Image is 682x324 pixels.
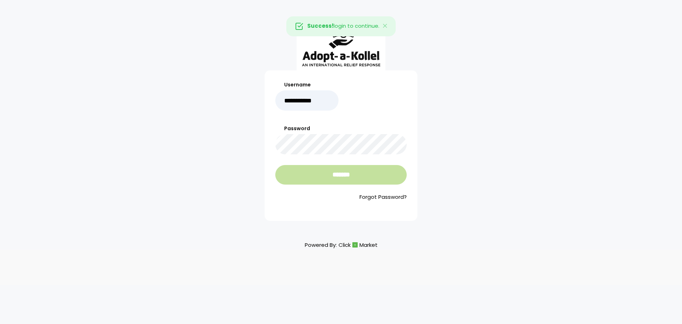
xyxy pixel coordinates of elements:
strong: Success! [307,22,334,30]
a: ClickMarket [339,240,378,250]
img: cm_icon.png [352,242,358,248]
div: login to continue. [286,16,396,36]
label: Username [275,81,339,89]
button: Close [375,17,396,36]
img: aak_logo_sm.jpeg [297,19,385,70]
a: Forgot Password? [275,193,407,201]
label: Password [275,125,407,132]
p: Powered By: [305,240,378,250]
